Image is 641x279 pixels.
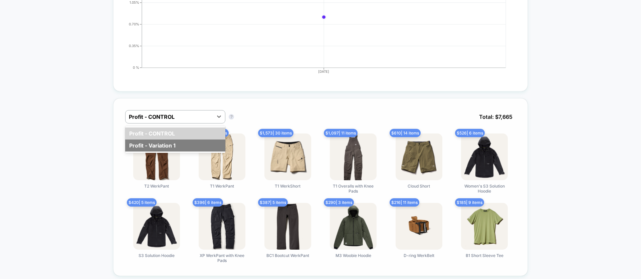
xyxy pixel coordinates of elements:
[275,184,300,195] span: T1 WerkShort
[330,203,377,250] img: M3 Woobie Hoodie
[133,203,180,250] img: S3 Solution Hoodie
[125,127,225,139] div: Profit - CONTROL
[396,203,442,250] img: D-ring WerkBelt
[133,65,139,69] tspan: 0 %
[404,253,434,264] span: D-ring WerkBelt
[328,184,378,195] span: T1 Overalls with Knee Pads
[324,198,354,207] span: $ 290 | 3 items
[461,133,508,180] img: Women's S3 Solution Hoodie
[408,184,430,195] span: Cloud Short
[127,198,157,207] span: $ 420 | 5 items
[390,129,421,137] span: $ 610 | 14 items
[258,198,288,207] span: $ 387 | 5 items
[133,133,180,180] img: T2 WerkPant
[193,198,223,207] span: $ 396 | 6 items
[466,253,503,264] span: B1 Short Sleeve Tee
[455,198,484,207] span: $ 185 | 9 items
[318,69,329,73] tspan: [DATE]
[197,253,247,264] span: XP WerkPant with Knee Pads
[264,203,311,250] img: BC1 Bootcut WerkPant
[264,133,311,180] img: T1 WerkShort
[129,44,139,48] tspan: 0.35%
[324,129,358,137] span: $ 1,097 | 11 items
[130,0,139,4] tspan: 1.05%
[455,129,485,137] span: $ 526 | 6 items
[139,253,175,264] span: S3 Solution Hoodie
[210,184,234,195] span: T1 WerkPant
[199,203,245,250] img: XP WerkPant with Knee Pads
[459,184,509,195] span: Women's S3 Solution Hoodie
[390,198,419,207] span: $ 216 | 11 items
[266,253,309,264] span: BC1 Bootcut WerkPant
[330,133,377,180] img: T1 Overalls with Knee Pads
[258,129,293,137] span: $ 1,573 | 30 items
[461,203,508,250] img: B1 Short Sleeve Tee
[125,139,225,152] div: Profit - Variation 1
[396,133,442,180] img: Cloud Short
[199,133,245,180] img: T1 WerkPant
[129,22,139,26] tspan: 0.70%
[144,184,169,195] span: T2 WerkPant
[229,114,234,119] button: ?
[476,110,516,123] span: Total: $ 7,665
[336,253,371,264] span: M3 Woobie Hoodie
